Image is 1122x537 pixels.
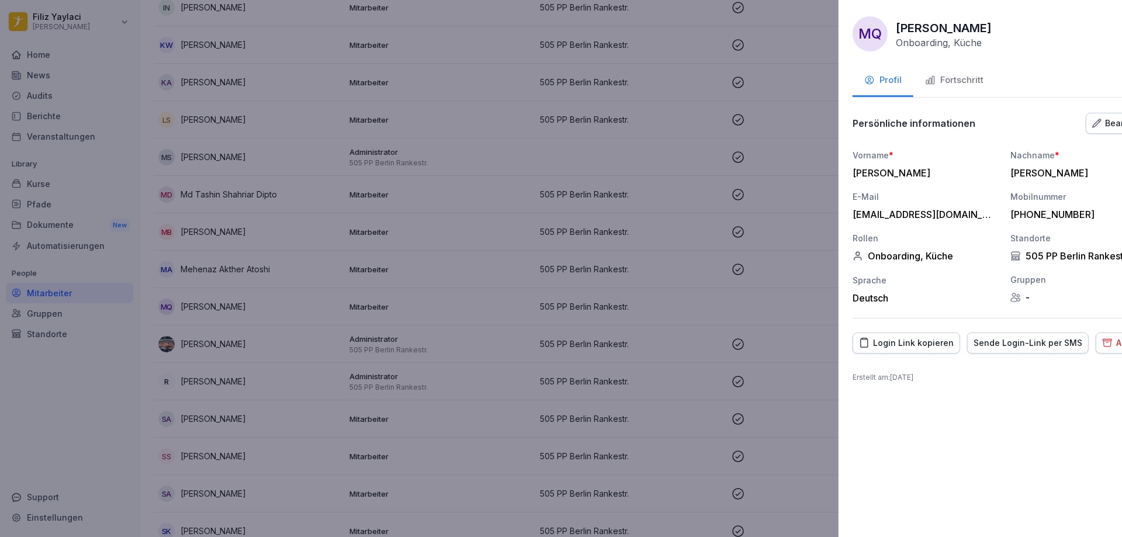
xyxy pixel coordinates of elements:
div: Deutsch [853,292,999,304]
div: Sprache [853,274,999,286]
p: [PERSON_NAME] [896,19,992,37]
button: Login Link kopieren [853,332,960,354]
button: Fortschritt [913,65,995,97]
div: Sende Login-Link per SMS [974,337,1082,349]
div: Onboarding, Küche [853,250,999,262]
div: [EMAIL_ADDRESS][DOMAIN_NAME] [853,209,993,220]
div: Rollen [853,232,999,244]
div: Vorname [853,149,999,161]
div: MQ [853,16,888,51]
div: [PERSON_NAME] [853,167,993,179]
div: Fortschritt [925,74,984,87]
button: Profil [853,65,913,97]
p: Persönliche informationen [853,117,975,129]
div: Login Link kopieren [859,337,954,349]
div: E-Mail [853,190,999,203]
button: Sende Login-Link per SMS [967,332,1089,354]
div: Profil [864,74,902,87]
p: Onboarding, Küche [896,37,982,48]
